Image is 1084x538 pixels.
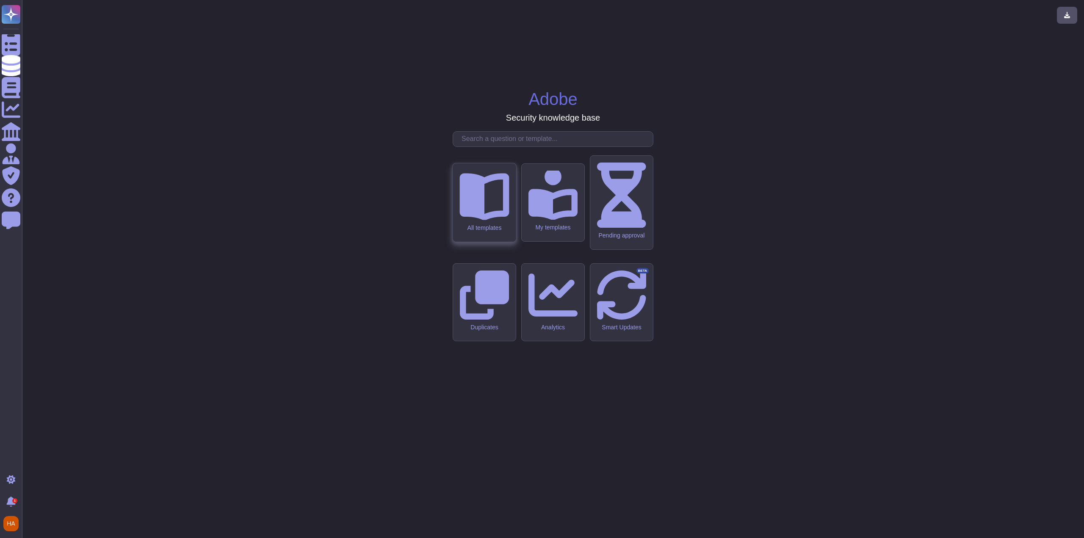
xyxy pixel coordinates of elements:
[3,516,19,531] img: user
[528,224,578,231] div: My templates
[597,232,646,239] div: Pending approval
[459,224,509,232] div: All templates
[636,268,649,274] div: BETA
[528,324,578,331] div: Analytics
[2,514,25,533] button: user
[506,113,600,123] h3: Security knowledge base
[457,132,653,146] input: Search a question or template...
[597,324,646,331] div: Smart Updates
[12,498,17,503] div: 1
[528,89,578,109] h1: Adobe
[460,324,509,331] div: Duplicates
